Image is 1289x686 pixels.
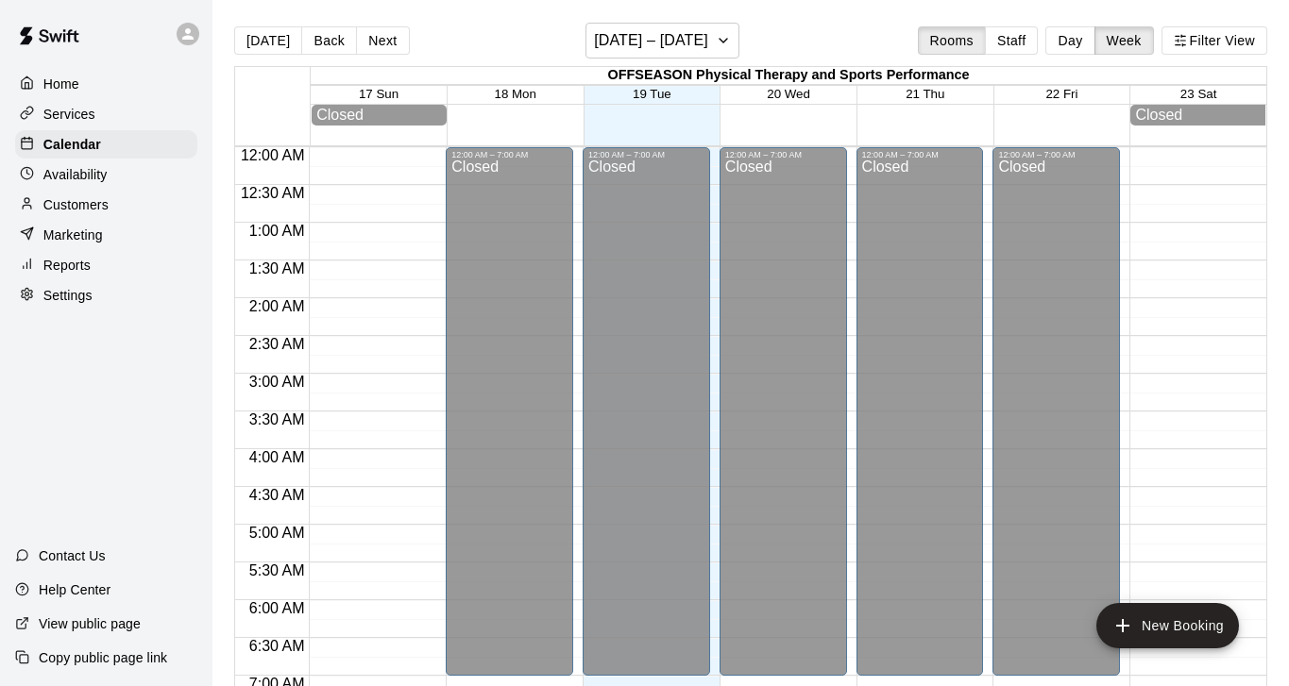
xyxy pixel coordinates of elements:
div: 12:00 AM – 7:00 AM [862,150,978,159]
button: add [1096,603,1239,648]
p: Availability [43,165,108,184]
p: View public page [39,614,141,633]
span: 3:30 AM [245,411,310,427]
div: Closed [725,159,841,682]
button: 23 Sat [1180,87,1217,101]
button: Filter View [1162,26,1267,55]
button: Next [356,26,409,55]
button: [DATE] [234,26,302,55]
span: 5:00 AM [245,525,310,541]
div: Closed [1135,107,1261,124]
div: Closed [588,159,704,682]
button: Day [1045,26,1094,55]
span: 5:30 AM [245,562,310,578]
a: Marketing [15,221,197,249]
span: 2:00 AM [245,298,310,314]
button: Staff [985,26,1039,55]
button: 18 Mon [494,87,535,101]
a: Calendar [15,130,197,159]
div: Closed [451,159,568,682]
button: Back [301,26,357,55]
p: Calendar [43,135,101,154]
p: Copy public page link [39,648,167,667]
a: Reports [15,251,197,279]
span: 4:00 AM [245,449,310,465]
span: 1:30 AM [245,260,310,276]
p: Settings [43,286,93,305]
button: Rooms [918,26,986,55]
div: Closed [998,159,1114,682]
p: Services [43,105,95,124]
button: 21 Thu [906,87,944,101]
div: 12:00 AM – 7:00 AM: Closed [992,147,1120,676]
button: 19 Tue [633,87,671,101]
p: Home [43,75,79,93]
div: OFFSEASON Physical Therapy and Sports Performance [311,67,1266,85]
div: 12:00 AM – 7:00 AM: Closed [446,147,573,676]
span: 6:30 AM [245,638,310,654]
p: Marketing [43,226,103,244]
p: Contact Us [39,546,106,565]
p: Reports [43,256,91,275]
div: 12:00 AM – 7:00 AM [588,150,704,159]
div: 12:00 AM – 7:00 AM: Closed [583,147,710,676]
div: 12:00 AM – 7:00 AM: Closed [857,147,984,676]
span: 6:00 AM [245,600,310,616]
a: Settings [15,281,197,310]
span: 2:30 AM [245,336,310,352]
button: 20 Wed [767,87,810,101]
div: Closed [316,107,442,124]
div: Closed [862,159,978,682]
h6: [DATE] – [DATE] [594,27,708,54]
div: 12:00 AM – 7:00 AM [451,150,568,159]
button: 22 Fri [1045,87,1077,101]
span: 3:00 AM [245,374,310,390]
button: [DATE] – [DATE] [585,23,739,59]
a: Customers [15,191,197,219]
div: 12:00 AM – 7:00 AM: Closed [720,147,847,676]
a: Availability [15,160,197,189]
a: Services [15,100,197,128]
span: 12:00 AM [236,147,310,163]
span: 1:00 AM [245,223,310,239]
div: 12:00 AM – 7:00 AM [998,150,1114,159]
div: 12:00 AM – 7:00 AM [725,150,841,159]
span: 12:30 AM [236,185,310,201]
p: Help Center [39,580,110,599]
p: Customers [43,195,109,214]
button: Week [1094,26,1154,55]
a: Home [15,70,197,98]
span: 4:30 AM [245,487,310,503]
button: 17 Sun [359,87,399,101]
